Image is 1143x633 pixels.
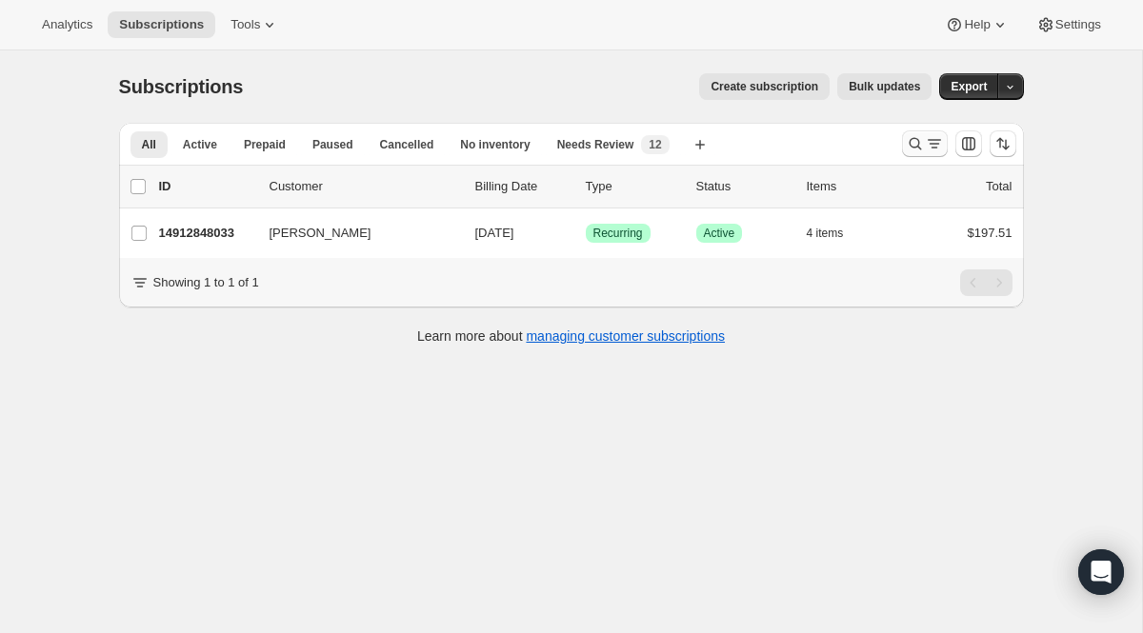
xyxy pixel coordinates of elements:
div: Items [807,177,902,196]
button: Export [939,73,998,100]
button: [PERSON_NAME] [258,218,449,248]
p: Total [986,177,1012,196]
span: All [142,137,156,152]
span: Prepaid [244,137,286,152]
button: Create subscription [699,73,830,100]
span: Tools [231,17,260,32]
span: Analytics [42,17,92,32]
span: Settings [1055,17,1101,32]
nav: Pagination [960,269,1013,296]
span: Cancelled [380,137,434,152]
span: Active [183,137,217,152]
div: Type [586,177,681,196]
span: Subscriptions [119,76,244,97]
button: Analytics [30,11,104,38]
p: Showing 1 to 1 of 1 [153,273,259,292]
span: Create subscription [711,79,818,94]
p: Learn more about [417,326,725,346]
button: Tools [219,11,291,38]
button: Create new view [685,131,715,158]
span: [PERSON_NAME] [270,224,371,243]
p: Billing Date [475,177,571,196]
div: Open Intercom Messenger [1078,549,1124,595]
span: $197.51 [968,226,1013,240]
span: Bulk updates [849,79,920,94]
button: Bulk updates [837,73,932,100]
span: Export [951,79,987,94]
button: Search and filter results [902,130,948,157]
p: Status [696,177,792,196]
span: Needs Review [557,137,634,152]
p: ID [159,177,254,196]
span: [DATE] [475,226,514,240]
span: 12 [649,137,661,152]
div: 14912848033[PERSON_NAME][DATE]SuccessRecurringSuccessActive4 items$197.51 [159,220,1013,247]
button: Sort the results [990,130,1016,157]
p: Customer [270,177,460,196]
div: IDCustomerBilling DateTypeStatusItemsTotal [159,177,1013,196]
span: Paused [312,137,353,152]
button: 4 items [807,220,865,247]
a: managing customer subscriptions [526,328,725,344]
span: Help [964,17,990,32]
span: 4 items [807,226,844,241]
button: Help [933,11,1020,38]
span: Subscriptions [119,17,204,32]
span: Recurring [593,226,643,241]
p: 14912848033 [159,224,254,243]
button: Settings [1025,11,1113,38]
button: Subscriptions [108,11,215,38]
span: Active [704,226,735,241]
span: No inventory [460,137,530,152]
button: Customize table column order and visibility [955,130,982,157]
